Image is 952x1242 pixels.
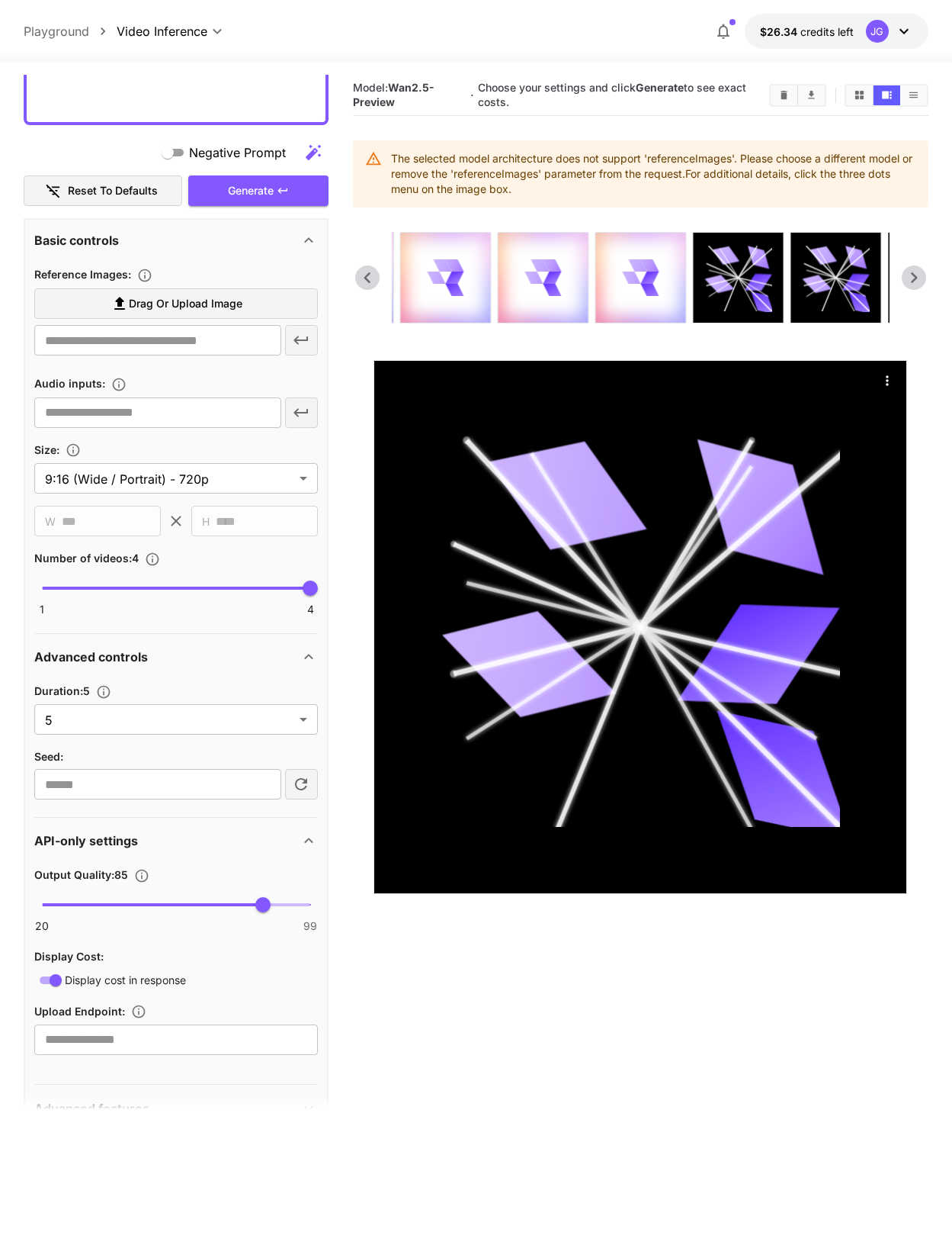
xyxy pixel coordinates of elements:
span: credits left [800,25,854,38]
span: $26.34 [760,25,800,38]
div: Basic controls [34,222,318,259]
button: Show media in video view [873,85,900,105]
button: Show media in list view [900,85,927,105]
span: Audio inputs : [34,377,105,390]
div: $26.34072 [760,24,854,40]
div: JG [866,20,889,43]
button: Clear All [771,85,797,105]
div: API-only settings [34,822,318,859]
button: Upload an audio file. Supported formats: .mp3, .wav, .flac, .aac, .ogg, .m4a, .wma [105,377,133,392]
span: W [45,513,56,530]
p: API-only settings [34,832,138,850]
p: Basic controls [34,231,119,249]
span: 20 [35,919,49,934]
button: Show media in grid view [846,85,873,105]
a: Playground [24,22,89,40]
span: Output Quality : 85 [34,868,128,881]
span: Size : [34,443,59,456]
b: Wan2.5-Preview [353,81,434,108]
div: Actions [876,368,899,391]
span: Drag or upload image [129,294,242,314]
span: Model: [353,81,434,108]
span: Number of videos : 4 [34,552,139,565]
span: Generate [228,182,274,201]
span: 4 [307,602,314,617]
div: Advanced features [34,1090,318,1127]
div: Clear AllDownload All [769,84,826,107]
span: Negative Prompt [189,143,286,162]
span: 99 [303,919,317,934]
span: Seed : [34,750,63,763]
button: Generate [188,175,329,207]
button: Specifies a URL for uploading the generated image as binary data via HTTP PUT, such as an S3 buck... [125,1004,152,1019]
div: The selected model architecture does not support 'referenceImages'. Please choose a different mod... [391,145,916,203]
button: Adjust the dimensions of the generated image by specifying its width and height in pixels, or sel... [59,442,87,458]
span: Reference Images : [34,268,131,281]
button: Download All [798,85,825,105]
nav: breadcrumb [24,22,117,40]
button: Set the number of duration [90,684,117,700]
span: Display Cost : [34,950,104,963]
span: Upload Endpoint : [34,1005,125,1018]
button: Reset to defaults [24,175,182,207]
span: 9:16 (Wide / Portrait) - 720p [45,470,293,488]
span: 5 [45,711,293,729]
div: Show media in grid viewShow media in video viewShow media in list view [845,84,928,107]
span: Duration : 5 [34,684,90,697]
span: Video Inference [117,22,207,40]
p: · [470,86,474,105]
div: Advanced controls [34,639,318,675]
span: Display cost in response [65,972,186,988]
button: $26.34072JG [745,14,928,49]
button: Upload a reference image to guide the result. Supported formats: MP4, WEBM and MOV. [131,268,159,283]
span: 1 [40,602,44,617]
button: Sets the compression quality of the output image. Higher values preserve more quality but increas... [128,868,155,883]
b: Generate [636,81,684,94]
p: Advanced controls [34,648,148,666]
button: Specify how many videos to generate in a single request. Each video generation will be charged se... [139,552,166,567]
span: H [202,513,210,530]
span: Choose your settings and click to see exact costs. [478,81,746,108]
label: Drag or upload image [34,288,318,320]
